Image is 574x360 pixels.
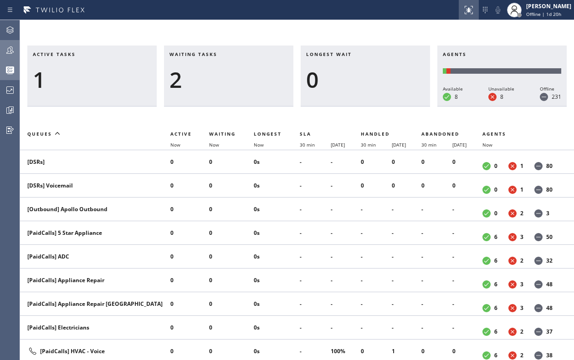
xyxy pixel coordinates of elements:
[300,273,331,288] li: -
[27,131,52,137] span: Queues
[392,273,422,288] li: -
[508,351,517,360] dt: Unavailable
[170,131,192,137] span: Active
[27,300,163,308] div: [PaidCalls] Appliance Repair [GEOGRAPHIC_DATA]
[520,328,523,335] dd: 2
[33,51,76,57] span: Active tasks
[482,280,491,289] dt: Available
[300,320,331,335] li: -
[170,320,209,335] li: 0
[494,304,497,312] dd: 6
[540,85,561,93] div: Offline
[494,233,497,241] dd: 6
[520,186,523,193] dd: 1
[421,344,452,359] li: 0
[361,142,376,148] span: 30 min
[300,297,331,311] li: -
[421,178,452,193] li: 0
[254,155,300,169] li: 0s
[170,249,209,264] li: 0
[209,202,254,217] li: 0
[488,93,497,101] dt: Unavailable
[300,142,315,148] span: 30 min
[306,66,425,93] div: 0
[300,249,331,264] li: -
[170,273,209,288] li: 0
[520,257,523,264] dd: 2
[534,304,543,312] dt: Offline
[546,351,553,359] dd: 38
[421,249,452,264] li: -
[546,233,553,241] dd: 50
[331,142,345,148] span: [DATE]
[494,257,497,264] dd: 6
[392,202,422,217] li: -
[452,142,466,148] span: [DATE]
[27,158,163,166] div: [DSRs]
[552,93,561,101] dd: 231
[494,328,497,335] dd: 6
[494,162,497,170] dd: 0
[534,351,543,360] dt: Offline
[520,351,523,359] dd: 2
[170,297,209,311] li: 0
[488,85,514,93] div: Unavailable
[209,142,219,148] span: Now
[482,233,491,241] dt: Available
[392,155,422,169] li: 0
[27,253,163,260] div: [PaidCalls] ADC
[170,178,209,193] li: 0
[540,93,548,101] dt: Offline
[254,131,282,137] span: Longest
[209,297,254,311] li: 0
[494,351,497,359] dd: 6
[254,249,300,264] li: 0s
[443,93,451,101] dt: Available
[209,320,254,335] li: 0
[392,249,422,264] li: -
[508,209,517,218] dt: Unavailable
[534,328,543,336] dt: Offline
[209,273,254,288] li: 0
[421,226,452,240] li: -
[520,209,523,217] dd: 2
[482,209,491,218] dt: Available
[254,297,300,311] li: 0s
[392,142,406,148] span: [DATE]
[534,280,543,289] dt: Offline
[169,51,217,57] span: Waiting tasks
[500,93,503,101] dd: 8
[482,186,491,194] dt: Available
[452,320,482,335] li: -
[421,273,452,288] li: -
[494,280,497,288] dd: 6
[443,51,466,57] span: Agents
[421,155,452,169] li: 0
[520,233,523,241] dd: 3
[254,202,300,217] li: 0s
[446,68,450,74] div: Unavailable: 8
[392,297,422,311] li: -
[392,344,422,359] li: 1
[421,131,459,137] span: Abandoned
[361,202,392,217] li: -
[508,304,517,312] dt: Unavailable
[452,226,482,240] li: -
[421,297,452,311] li: -
[520,304,523,312] dd: 3
[421,202,452,217] li: -
[421,142,436,148] span: 30 min
[534,209,543,218] dt: Offline
[452,344,482,359] li: 0
[209,344,254,359] li: 0
[452,249,482,264] li: -
[526,2,571,10] div: [PERSON_NAME]
[331,155,361,169] li: -
[392,178,422,193] li: 0
[494,186,497,193] dd: 0
[300,178,331,193] li: -
[361,226,392,240] li: -
[254,142,264,148] span: Now
[546,186,553,193] dd: 80
[421,320,452,335] li: -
